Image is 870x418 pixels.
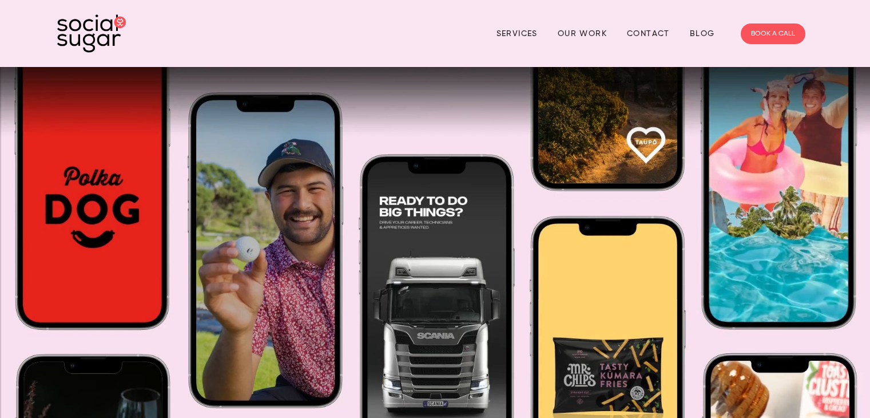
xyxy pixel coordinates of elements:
[496,25,538,42] a: Services
[57,14,126,53] img: SocialSugar
[690,25,715,42] a: Blog
[741,23,805,44] a: BOOK A CALL
[627,25,670,42] a: Contact
[558,25,607,42] a: Our Work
